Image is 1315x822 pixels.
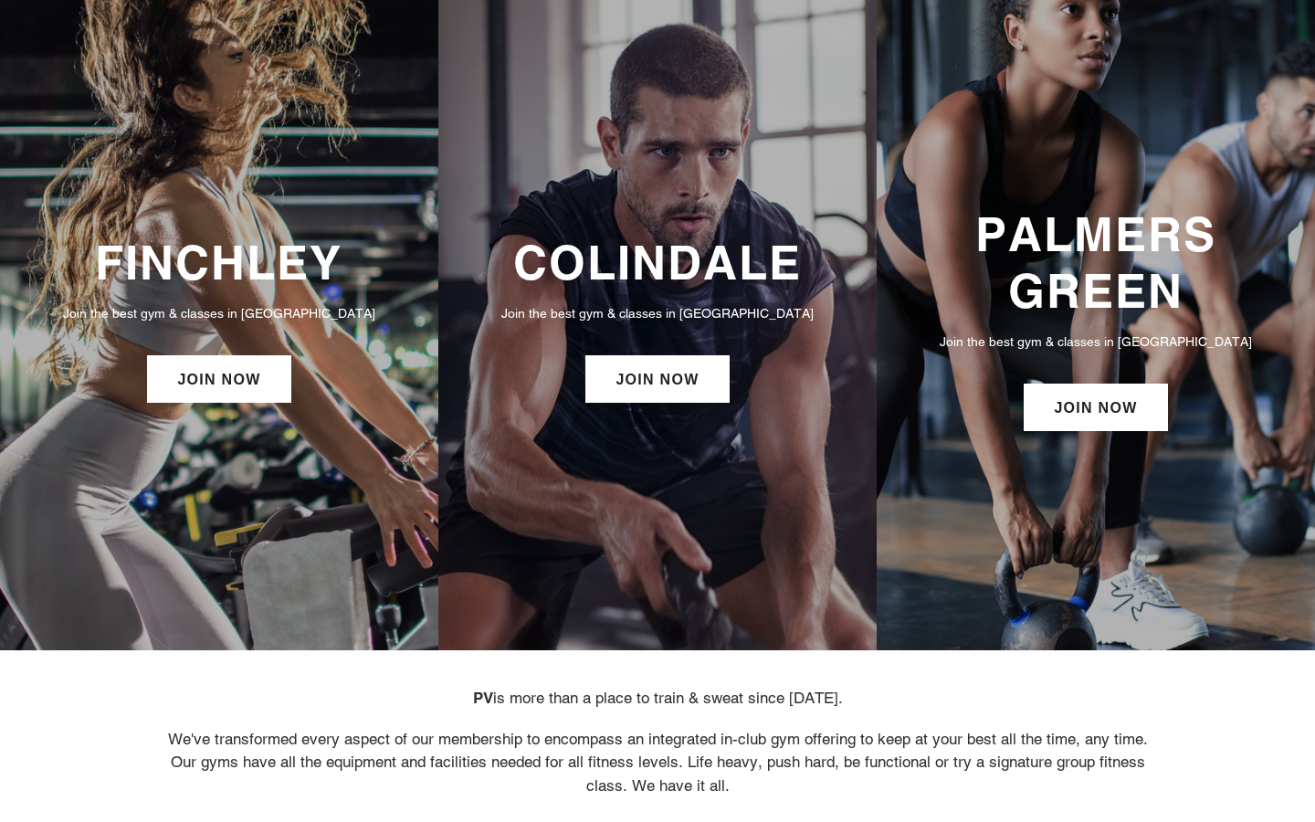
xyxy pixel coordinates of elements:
[473,689,493,707] strong: PV
[895,332,1297,352] p: Join the best gym & classes in [GEOGRAPHIC_DATA]
[147,355,290,403] a: JOIN NOW: Finchley Membership
[895,206,1297,319] h3: PALMERS GREEN
[585,355,729,403] a: JOIN NOW: Colindale Membership
[1024,384,1167,431] a: JOIN NOW: Palmers Green Membership
[18,235,420,290] h3: FINCHLEY
[457,303,858,323] p: Join the best gym & classes in [GEOGRAPHIC_DATA]
[457,235,858,290] h3: COLINDALE
[160,728,1155,798] p: We've transformed every aspect of our membership to encompass an integrated in-club gym offering ...
[160,687,1155,711] p: is more than a place to train & sweat since [DATE].
[18,303,420,323] p: Join the best gym & classes in [GEOGRAPHIC_DATA]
